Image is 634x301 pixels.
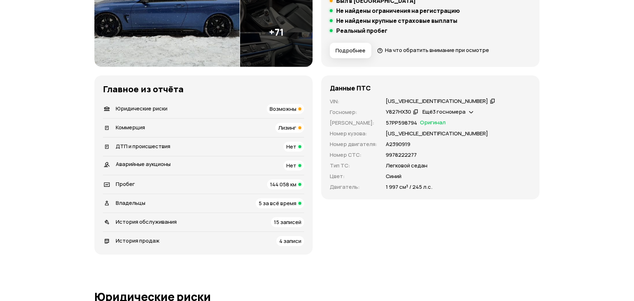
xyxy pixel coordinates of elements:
span: Владельцы [116,199,145,207]
h5: Не найдены ограничения на регистрацию [336,7,460,14]
h4: Данные ПТС [330,84,371,92]
span: Нет [286,143,296,150]
h3: Главное из отчёта [103,84,304,94]
span: Лизинг [278,124,296,131]
span: История обслуживания [116,218,177,225]
span: Подробнее [336,47,365,54]
button: Подробнее [330,43,371,58]
a: На что обратить внимание при осмотре [377,46,489,54]
p: Цвет : [330,172,377,180]
p: Двигатель : [330,183,377,191]
p: Синий [386,172,401,180]
span: Возможны [270,105,296,113]
p: VIN : [330,98,377,105]
span: 144 058 км [270,181,296,188]
span: ДТП и происшествия [116,142,170,150]
h5: Не найдены крупные страховые выплаты [336,17,457,24]
span: Ещё 3 госномера [422,108,466,115]
span: На что обратить внимание при осмотре [385,46,489,54]
span: История продаж [116,237,160,244]
p: 9978222277 [386,151,417,159]
p: [US_VEHICLE_IDENTIFICATION_NUMBER] [386,130,488,137]
p: 57РР598794 [386,119,417,127]
span: Оригинал [420,119,446,127]
p: Номер СТС : [330,151,377,159]
span: 4 записи [279,237,301,245]
p: Номер двигателя : [330,140,377,148]
p: Номер кузова : [330,130,377,137]
p: Госномер : [330,108,377,116]
span: Юридические риски [116,105,167,112]
div: [US_VEHICLE_IDENTIFICATION_NUMBER] [386,98,488,105]
p: 1 997 см³ / 245 л.с. [386,183,432,191]
span: Коммерция [116,124,145,131]
p: Тип ТС : [330,162,377,170]
p: [PERSON_NAME] : [330,119,377,127]
h5: Реальный пробег [336,27,388,34]
span: 15 записей [274,218,301,226]
p: А2390919 [386,140,410,148]
p: Легковой седан [386,162,427,170]
span: Аварийные аукционы [116,160,171,168]
span: Пробег [116,180,135,188]
div: У827НХ30 [386,108,411,116]
span: 5 за всё время [259,199,296,207]
span: Нет [286,162,296,169]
